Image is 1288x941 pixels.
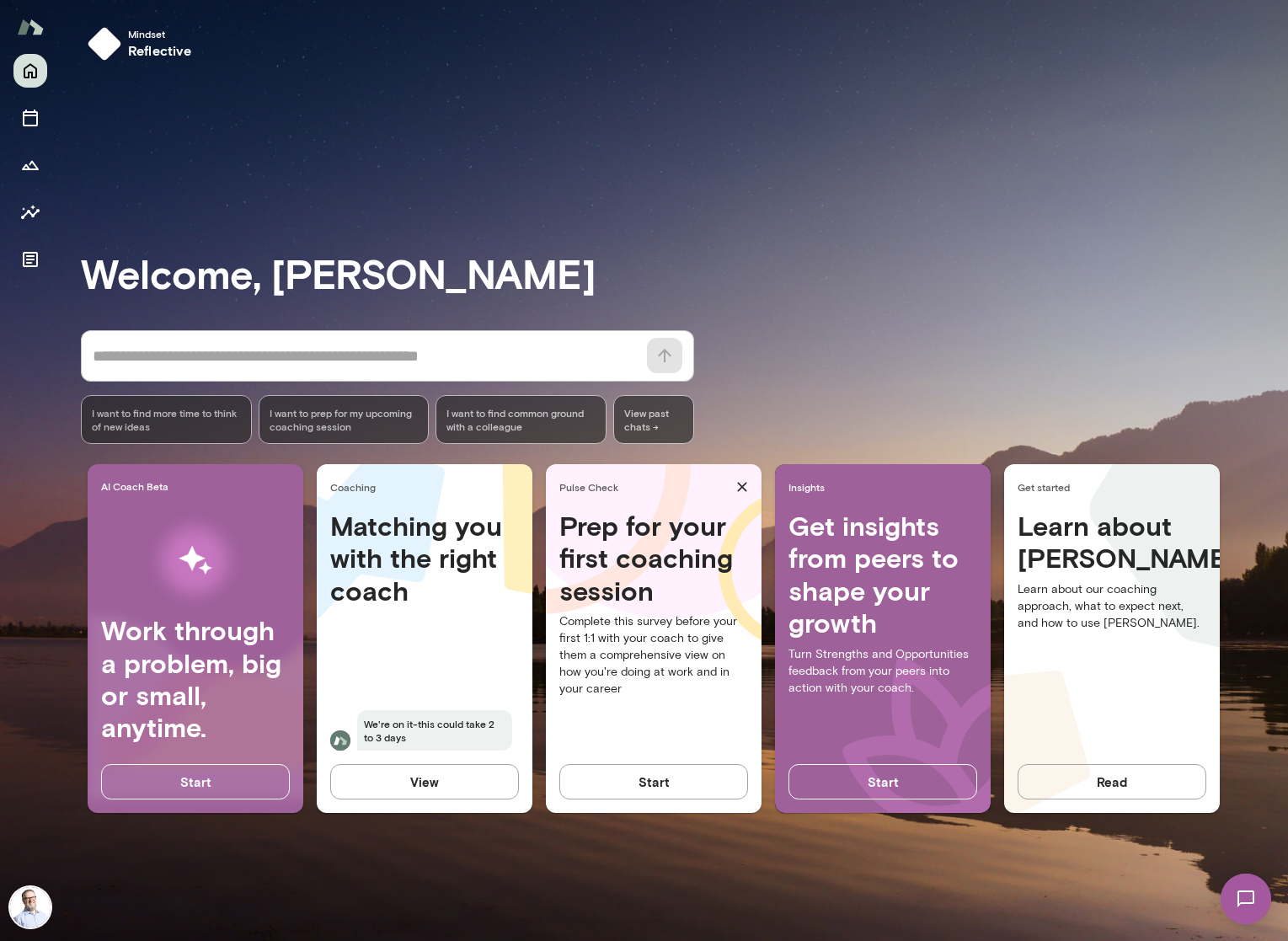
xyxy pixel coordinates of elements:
span: I want to find more time to think of new ideas [92,406,241,433]
p: Turn Strengths and Opportunities feedback from your peers into action with your coach. [788,646,977,697]
span: I want to find common ground with a colleague [446,406,596,433]
h3: Welcome, [PERSON_NAME] [81,249,1288,297]
h6: reflective [128,40,192,61]
img: Mike West [10,887,51,928]
h4: Prep for your first coaching session [559,510,748,607]
div: I want to prep for my upcoming coaching session [259,395,430,444]
span: I want to prep for my upcoming coaching session [270,406,419,433]
button: View [330,764,519,799]
button: Home [13,54,47,88]
button: Mindsetreflective [81,20,206,67]
p: Learn about our coaching approach, what to expect next, and how to use [PERSON_NAME]. [1018,581,1206,632]
p: Complete this survey before your first 1:1 with your coach to give them a comprehensive view on h... [559,613,748,698]
img: AI Workflows [120,507,270,614]
img: mindset [88,27,121,61]
h4: Work through a problem, big or small, anytime. [101,614,290,744]
span: We're on it-this could take 2 to 3 days [357,710,512,751]
span: Coaching [330,480,526,494]
button: Start [101,764,290,799]
img: Mento [17,11,44,43]
h4: Matching you with the right coach [330,510,519,607]
h4: Learn about [PERSON_NAME] [1018,510,1206,575]
span: Mindset [128,27,192,40]
div: I want to find common ground with a colleague [436,395,607,444]
h4: Get insights from peers to shape your growth [788,510,977,639]
button: Start [788,764,977,799]
button: Start [559,764,748,799]
span: View past chats -> [613,395,694,444]
span: AI Coach Beta [101,479,297,493]
button: Sessions [13,101,47,135]
span: Get started [1018,480,1213,494]
div: I want to find more time to think of new ideas [81,395,252,444]
button: Read [1018,764,1206,799]
button: Growth Plan [13,148,47,182]
span: Pulse Check [559,480,730,494]
button: Documents [13,243,47,276]
button: Insights [13,195,47,229]
span: Insights [788,480,984,494]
